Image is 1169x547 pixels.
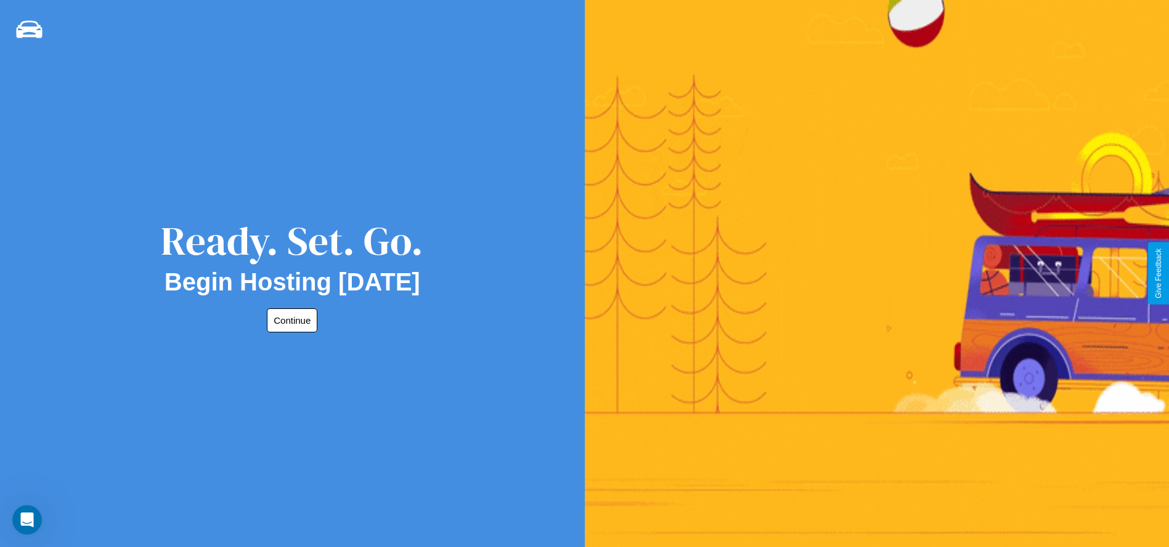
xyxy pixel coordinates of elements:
[267,308,317,332] button: Continue
[1154,249,1163,298] div: Give Feedback
[165,268,420,296] h2: Begin Hosting [DATE]
[161,213,423,268] div: Ready. Set. Go.
[12,505,42,535] iframe: Intercom live chat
